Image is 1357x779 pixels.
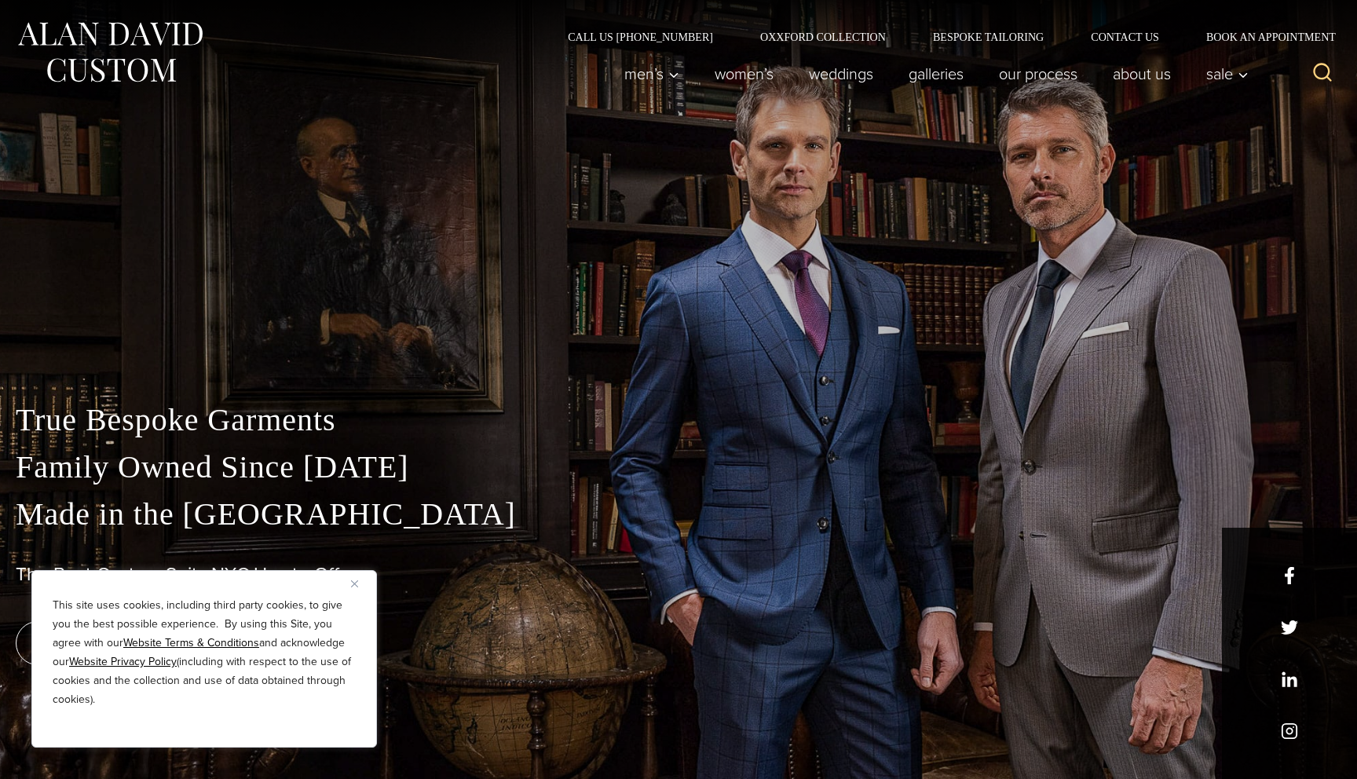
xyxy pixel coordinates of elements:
a: Oxxford Collection [737,31,909,42]
button: View Search Form [1304,55,1341,93]
img: Alan David Custom [16,17,204,87]
h1: The Best Custom Suits NYC Has to Offer [16,563,1341,586]
a: book an appointment [16,621,236,665]
a: Book an Appointment [1183,31,1341,42]
p: True Bespoke Garments Family Owned Since [DATE] Made in the [GEOGRAPHIC_DATA] [16,397,1341,538]
img: Close [351,580,358,587]
a: Website Terms & Conditions [123,635,259,651]
button: Close [351,574,370,593]
a: weddings [792,58,891,90]
p: This site uses cookies, including third party cookies, to give you the best possible experience. ... [53,596,356,709]
a: Women’s [697,58,792,90]
span: Sale [1206,66,1249,82]
a: Call Us [PHONE_NUMBER] [544,31,737,42]
span: Men’s [624,66,679,82]
a: Contact Us [1067,31,1183,42]
nav: Secondary Navigation [544,31,1341,42]
a: Our Process [982,58,1095,90]
a: Website Privacy Policy [69,653,177,670]
a: Galleries [891,58,982,90]
a: About Us [1095,58,1189,90]
a: Bespoke Tailoring [909,31,1067,42]
nav: Primary Navigation [607,58,1257,90]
